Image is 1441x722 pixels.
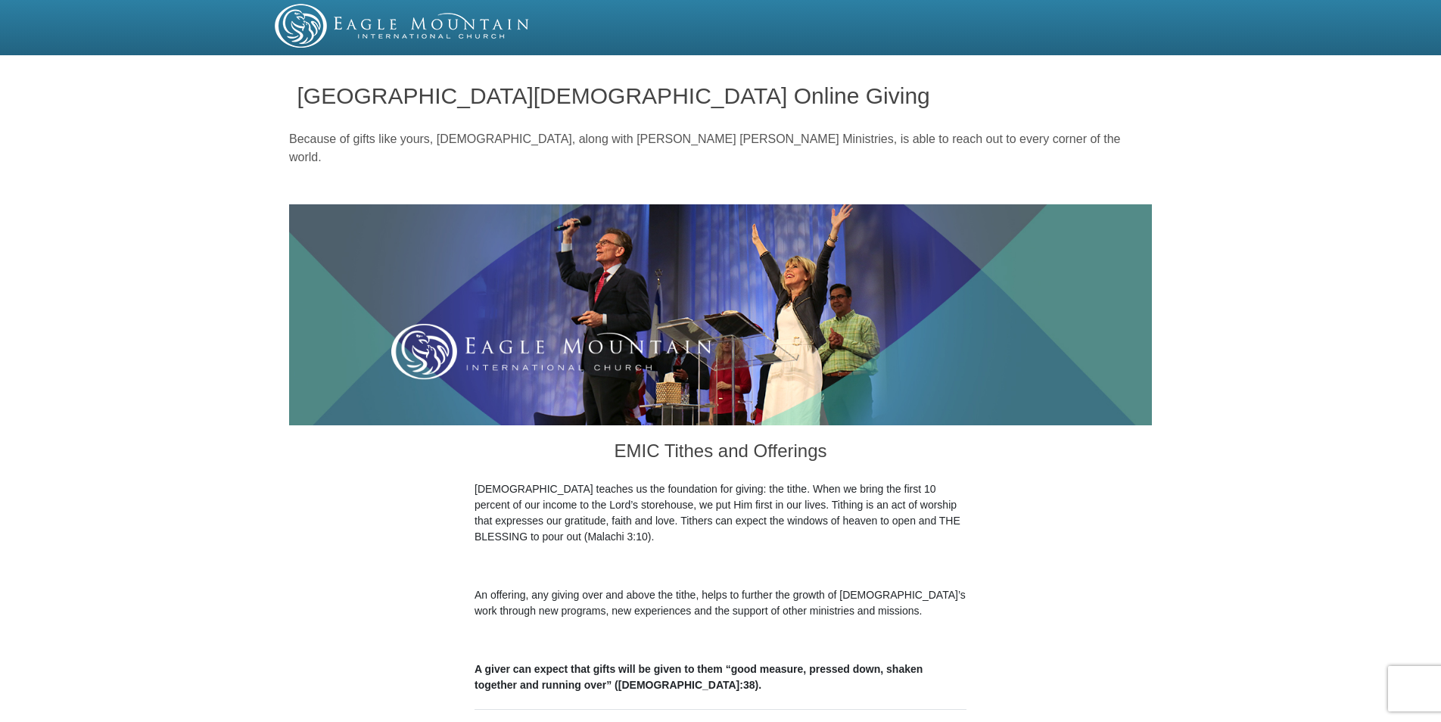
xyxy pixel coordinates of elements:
[297,83,1144,108] h1: [GEOGRAPHIC_DATA][DEMOGRAPHIC_DATA] Online Giving
[475,425,966,481] h3: EMIC Tithes and Offerings
[475,663,923,691] b: A giver can expect that gifts will be given to them “good measure, pressed down, shaken together ...
[275,4,531,48] img: EMIC
[475,481,966,545] p: [DEMOGRAPHIC_DATA] teaches us the foundation for giving: the tithe. When we bring the first 10 pe...
[475,587,966,619] p: An offering, any giving over and above the tithe, helps to further the growth of [DEMOGRAPHIC_DAT...
[289,130,1152,166] p: Because of gifts like yours, [DEMOGRAPHIC_DATA], along with [PERSON_NAME] [PERSON_NAME] Ministrie...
